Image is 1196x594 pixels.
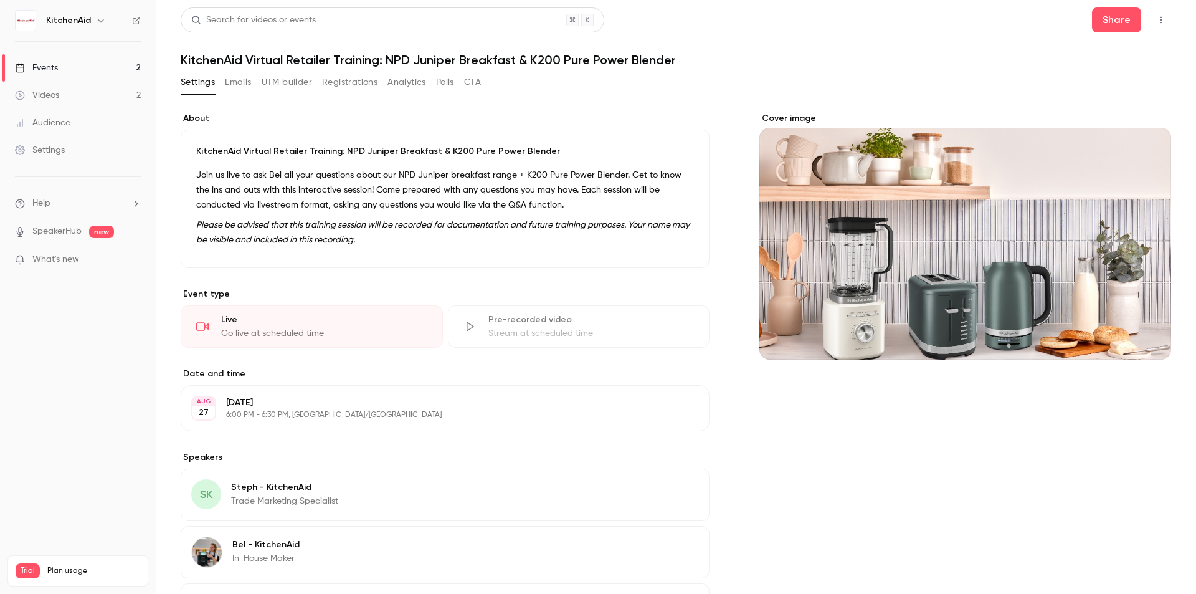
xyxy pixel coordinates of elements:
em: Please be advised that this training session will be recorded for documentation and future traini... [196,221,690,244]
button: Polls [436,72,454,92]
h6: KitchenAid [46,14,91,27]
span: Trial [16,563,40,578]
img: Bel - KitchenAid [192,537,222,567]
iframe: Noticeable Trigger [126,254,141,266]
li: help-dropdown-opener [15,197,141,210]
div: SKSteph - KitchenAidTrade Marketing Specialist [181,469,710,521]
div: Live [221,314,427,326]
div: Pre-recorded video [488,314,695,326]
section: Cover image [759,112,1171,360]
p: 6:00 PM - 6:30 PM, [GEOGRAPHIC_DATA]/[GEOGRAPHIC_DATA] [226,410,643,420]
label: Speakers [181,451,710,464]
span: new [89,226,114,238]
p: Steph - KitchenAid [231,481,338,494]
div: Bel - KitchenAidBel - KitchenAidIn-House Maker [181,526,710,578]
button: Analytics [387,72,426,92]
label: About [181,112,710,125]
div: Audience [15,117,70,129]
a: SpeakerHub [32,225,82,238]
div: Settings [15,144,65,156]
label: Cover image [759,112,1171,125]
span: What's new [32,253,79,266]
div: Videos [15,89,59,102]
p: Join us live to ask Bel all your questions about our NPD Juniper breakfast range + K200 Pure Powe... [196,168,694,213]
p: In-House Maker [232,552,300,565]
div: AUG [192,397,215,406]
button: Registrations [322,72,377,92]
div: Stream at scheduled time [488,327,695,340]
p: Event type [181,288,710,300]
button: Emails [225,72,251,92]
p: 27 [199,406,209,419]
label: Date and time [181,368,710,380]
div: Search for videos or events [191,14,316,27]
p: KitchenAid Virtual Retailer Training: NPD Juniper Breakfast & K200 Pure Power Blender [196,145,694,158]
span: Help [32,197,50,210]
button: CTA [464,72,481,92]
p: Bel - KitchenAid [232,539,300,551]
button: Settings [181,72,215,92]
p: Trade Marketing Specialist [231,495,338,507]
img: KitchenAid [16,11,36,31]
div: Pre-recorded videoStream at scheduled time [448,305,710,348]
button: Share [1092,7,1141,32]
div: Events [15,62,58,74]
h1: KitchenAid Virtual Retailer Training: NPD Juniper Breakfast & K200 Pure Power Blender [181,52,1171,67]
p: [DATE] [226,396,643,409]
span: Plan usage [47,566,140,576]
button: UTM builder [262,72,312,92]
div: LiveGo live at scheduled time [181,305,443,348]
div: Go live at scheduled time [221,327,427,340]
span: SK [200,486,212,503]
